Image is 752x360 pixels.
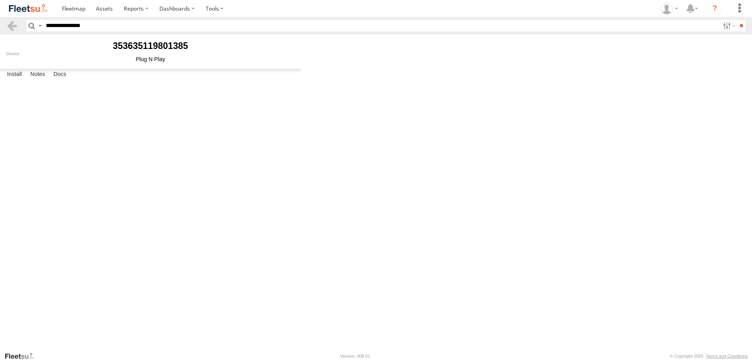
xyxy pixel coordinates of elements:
[6,51,295,56] div: Device
[37,20,43,31] label: Search Query
[706,354,748,358] a: Terms and Conditions
[113,41,188,51] b: 353635119801385
[720,20,737,31] label: Search Filter Options
[26,69,49,80] label: Notes
[6,20,18,31] a: Back to previous Page
[6,56,295,62] div: Plug N Play
[658,3,681,14] div: Muhammad Babar Raza
[709,2,721,15] i: ?
[8,3,49,14] img: fleetsu-logo-horizontal.svg
[49,69,70,80] label: Docs
[3,69,26,80] label: Install
[670,354,748,358] div: © Copyright 2025 -
[340,354,370,358] div: Version: 308.01
[4,352,40,360] a: Visit our Website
